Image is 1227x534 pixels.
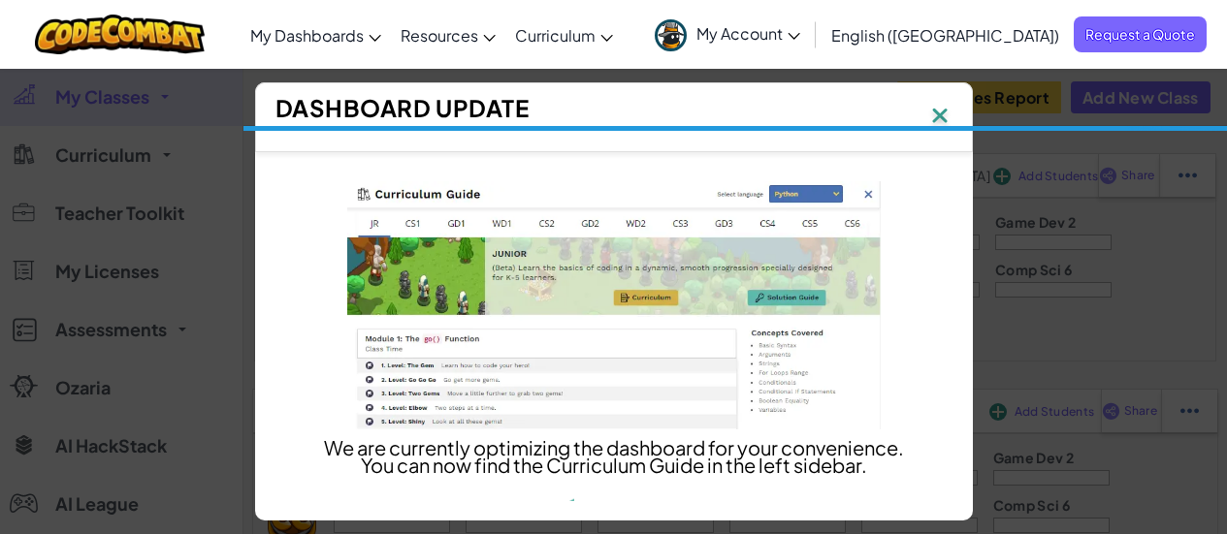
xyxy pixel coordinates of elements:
img: Dashboard Update [347,181,881,429]
p: We are currently optimizing the dashboard for your convenience. You can now find the Curriculum G... [323,439,905,474]
a: Curriculum [505,9,623,61]
a: My Account [645,4,810,65]
a: English ([GEOGRAPHIC_DATA]) [822,9,1069,61]
img: avatar [655,19,687,51]
img: CodeCombat logo [35,15,205,54]
a: My Dashboards [241,9,391,61]
a: Request a Quote [1074,16,1207,52]
span: Dashboard Update [275,93,530,122]
span: Resources [401,25,478,46]
span: English ([GEOGRAPHIC_DATA]) [831,25,1059,46]
a: Resources [391,9,505,61]
span: My Dashboards [250,25,364,46]
span: My Account [696,23,800,44]
span: Curriculum [515,25,596,46]
img: IconClose.svg [927,103,953,132]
